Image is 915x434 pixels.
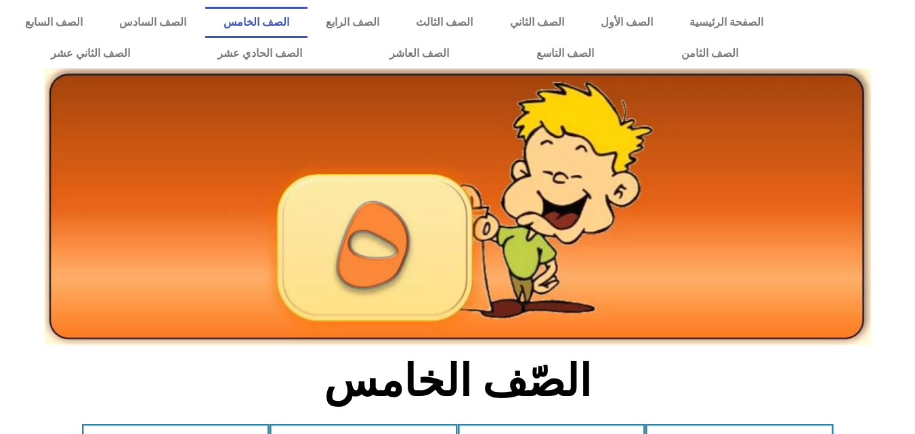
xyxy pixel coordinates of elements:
[671,7,782,38] a: الصفحة الرئيسية
[173,38,345,69] a: الصف الحادي عشر
[234,355,681,408] h2: الصّف الخامس
[101,7,205,38] a: الصف السادس
[7,7,101,38] a: الصف السابع
[398,7,491,38] a: الصف الثالث
[307,7,398,38] a: الصف الرابع
[205,7,307,38] a: الصف الخامس
[7,38,173,69] a: الصف الثاني عشر
[345,38,492,69] a: الصف العاشر
[637,38,782,69] a: الصف الثامن
[492,7,582,38] a: الصف الثاني
[492,38,637,69] a: الصف التاسع
[582,7,671,38] a: الصف الأول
